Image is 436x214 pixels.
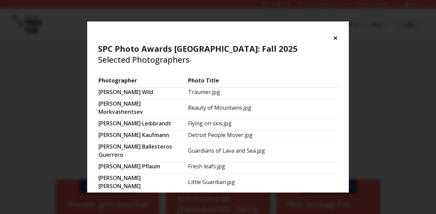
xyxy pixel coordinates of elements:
[98,119,188,130] td: [PERSON_NAME] Leibbrandt
[333,32,338,43] button: ×
[188,142,338,162] td: Guardians of Lava and Sea.jpg
[98,99,188,119] td: [PERSON_NAME] Morkvashentsev
[98,173,188,193] td: [PERSON_NAME] [PERSON_NAME]
[98,76,188,88] td: Photographer
[188,173,338,193] td: Little Guardian.jpg
[98,87,188,99] td: [PERSON_NAME] Wild
[188,76,338,88] td: Photo Title
[188,130,338,142] td: Detroit People Mover.jpg
[188,162,338,173] td: Fresh leafs.jpg
[98,43,298,54] b: SPC Photo Awards [GEOGRAPHIC_DATA]: Fall 2025
[188,99,338,119] td: Beauty of Mountains.jpg
[98,130,188,142] td: [PERSON_NAME] Kaufmann
[98,142,188,162] td: [PERSON_NAME] Ballesteros Guerrero
[188,87,338,99] td: Träumer.jpg
[188,119,338,130] td: Flying on skis.jpg
[98,43,338,65] h4: Selected Photographers
[98,162,188,173] td: [PERSON_NAME] Pflaum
